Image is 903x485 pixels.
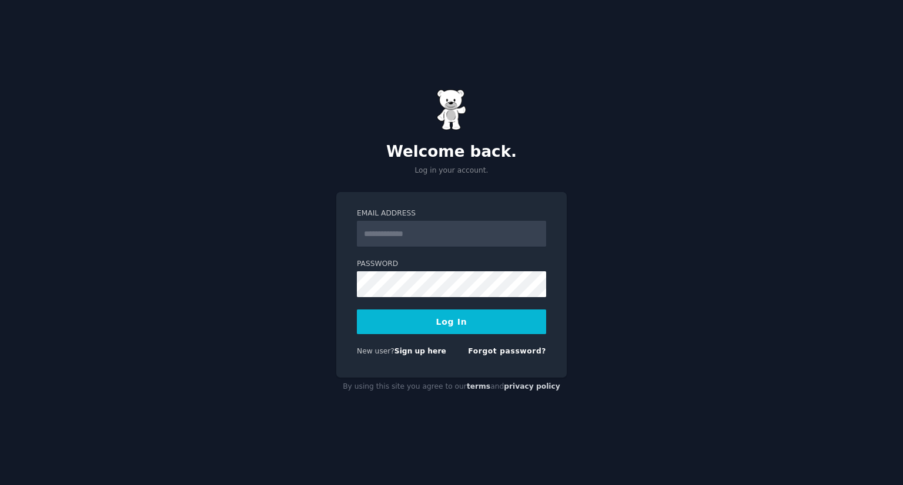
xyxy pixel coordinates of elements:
div: By using this site you agree to our and [336,378,567,396]
p: Log in your account. [336,166,567,176]
h2: Welcome back. [336,143,567,161]
label: Email Address [357,208,546,219]
button: Log In [357,309,546,334]
label: Password [357,259,546,270]
span: New user? [357,347,394,355]
a: Forgot password? [468,347,546,355]
a: Sign up here [394,347,446,355]
img: Gummy Bear [437,89,466,130]
a: terms [467,382,490,390]
a: privacy policy [504,382,560,390]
